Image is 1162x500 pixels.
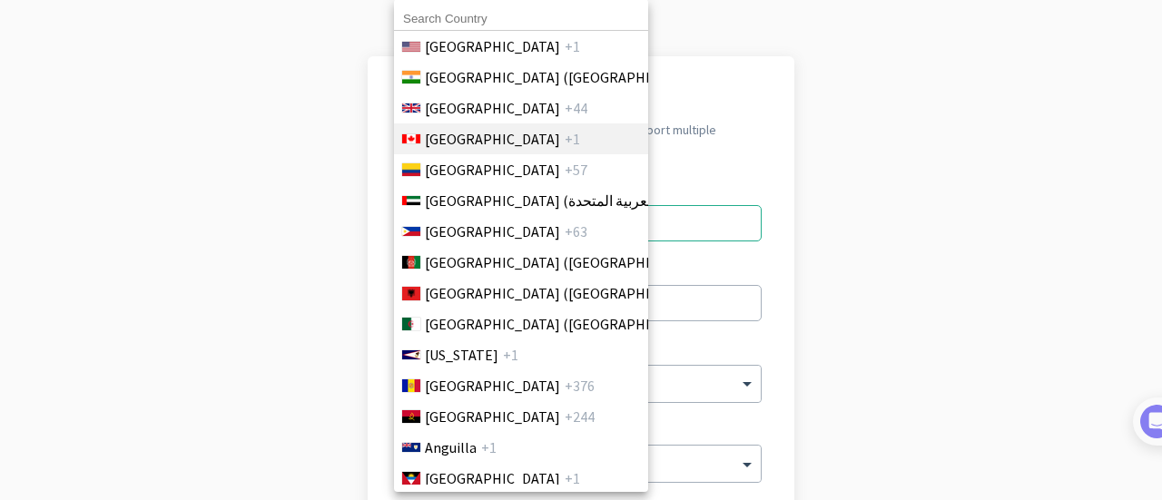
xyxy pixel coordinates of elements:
[425,467,560,489] span: [GEOGRAPHIC_DATA]
[503,344,518,366] span: +1
[394,7,648,31] input: Search Country
[425,97,560,119] span: [GEOGRAPHIC_DATA]
[565,97,587,119] span: +44
[425,344,498,366] span: [US_STATE]
[565,221,587,242] span: +63
[425,282,708,304] span: [GEOGRAPHIC_DATA] ([GEOGRAPHIC_DATA])
[425,436,477,458] span: Anguilla
[425,159,560,181] span: [GEOGRAPHIC_DATA]
[565,467,580,489] span: +1
[425,190,712,211] span: [GEOGRAPHIC_DATA] (‫الإمارات العربية المتحدة‬‎)
[425,406,560,427] span: [GEOGRAPHIC_DATA]
[425,375,560,397] span: [GEOGRAPHIC_DATA]
[425,313,708,335] span: [GEOGRAPHIC_DATA] (‫[GEOGRAPHIC_DATA]‬‎)
[425,251,708,273] span: [GEOGRAPHIC_DATA] (‫[GEOGRAPHIC_DATA]‬‎)
[565,406,595,427] span: +244
[565,35,580,57] span: +1
[565,128,580,150] span: +1
[425,128,560,150] span: [GEOGRAPHIC_DATA]
[565,159,587,181] span: +57
[565,375,595,397] span: +376
[481,436,497,458] span: +1
[425,66,708,88] span: [GEOGRAPHIC_DATA] ([GEOGRAPHIC_DATA])
[425,221,560,242] span: [GEOGRAPHIC_DATA]
[425,35,560,57] span: [GEOGRAPHIC_DATA]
